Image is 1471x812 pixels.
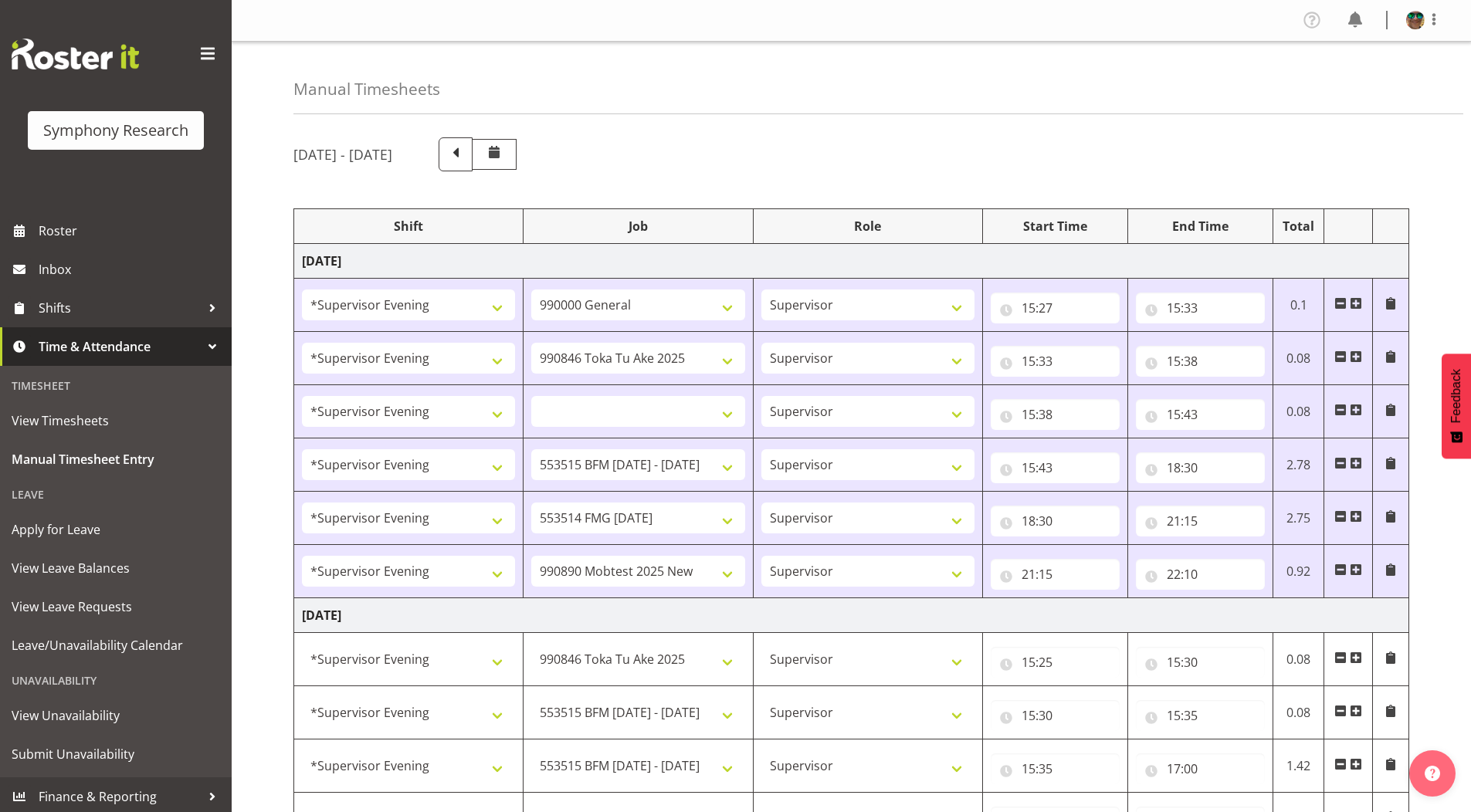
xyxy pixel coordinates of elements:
[991,346,1120,377] input: Click to select...
[1273,492,1324,545] td: 2.75
[4,370,228,401] div: Timesheet
[991,753,1120,784] input: Click to select...
[531,217,744,235] div: Job
[12,409,220,432] span: View Timesheets
[294,598,1409,633] td: [DATE]
[12,595,220,618] span: View Leave Requests
[4,735,228,773] a: Submit Unavailability
[4,587,228,626] a: View Leave Requests
[12,518,220,541] span: Apply for Leave
[1136,399,1265,430] input: Click to select...
[294,244,1409,279] td: [DATE]
[39,219,224,242] span: Roster
[39,785,201,808] span: Finance & Reporting
[4,626,228,665] a: Leave/Unavailability Calendar
[991,506,1120,536] input: Click to select...
[1136,293,1265,323] input: Click to select...
[1273,739,1324,793] td: 1.42
[12,743,220,766] span: Submit Unavailability
[991,700,1120,731] input: Click to select...
[1136,217,1265,235] div: End Time
[4,510,228,549] a: Apply for Leave
[12,634,220,657] span: Leave/Unavailability Calendar
[1136,346,1265,377] input: Click to select...
[1136,559,1265,590] input: Click to select...
[1273,438,1324,492] td: 2.78
[4,696,228,735] a: View Unavailability
[991,217,1120,235] div: Start Time
[1273,279,1324,332] td: 0.1
[39,335,201,358] span: Time & Attendance
[1281,217,1317,235] div: Total
[1406,11,1425,29] img: said-a-husainf550afc858a57597b0cc8f557ce64376.png
[991,647,1120,678] input: Click to select...
[293,146,392,163] h5: [DATE] - [DATE]
[761,217,974,235] div: Role
[991,293,1120,323] input: Click to select...
[991,452,1120,483] input: Click to select...
[4,401,228,440] a: View Timesheets
[1449,369,1463,423] span: Feedback
[1273,545,1324,598] td: 0.92
[991,559,1120,590] input: Click to select...
[12,704,220,727] span: View Unavailability
[39,296,201,320] span: Shifts
[1273,633,1324,686] td: 0.08
[991,399,1120,430] input: Click to select...
[1273,686,1324,739] td: 0.08
[12,557,220,580] span: View Leave Balances
[1136,452,1265,483] input: Click to select...
[12,448,220,471] span: Manual Timesheet Entry
[39,258,224,281] span: Inbox
[4,440,228,479] a: Manual Timesheet Entry
[1273,332,1324,385] td: 0.08
[4,479,228,510] div: Leave
[43,119,188,142] div: Symphony Research
[302,217,515,235] div: Shift
[4,549,228,587] a: View Leave Balances
[12,39,139,69] img: Rosterit website logo
[1136,647,1265,678] input: Click to select...
[1425,766,1440,781] img: help-xxl-2.png
[293,80,440,98] h4: Manual Timesheets
[1136,506,1265,536] input: Click to select...
[1442,354,1471,458] button: Feedback - Show survey
[1273,385,1324,438] td: 0.08
[4,665,228,696] div: Unavailability
[1136,700,1265,731] input: Click to select...
[1136,753,1265,784] input: Click to select...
